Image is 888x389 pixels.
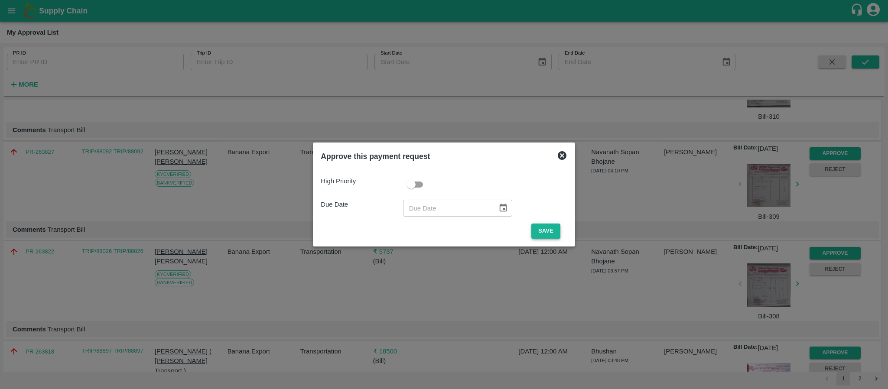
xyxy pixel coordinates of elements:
[495,200,511,216] button: Choose date
[403,200,491,216] input: Due Date
[321,176,403,186] p: High Priority
[531,224,560,239] button: Save
[321,152,430,161] b: Approve this payment request
[321,200,403,209] p: Due Date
